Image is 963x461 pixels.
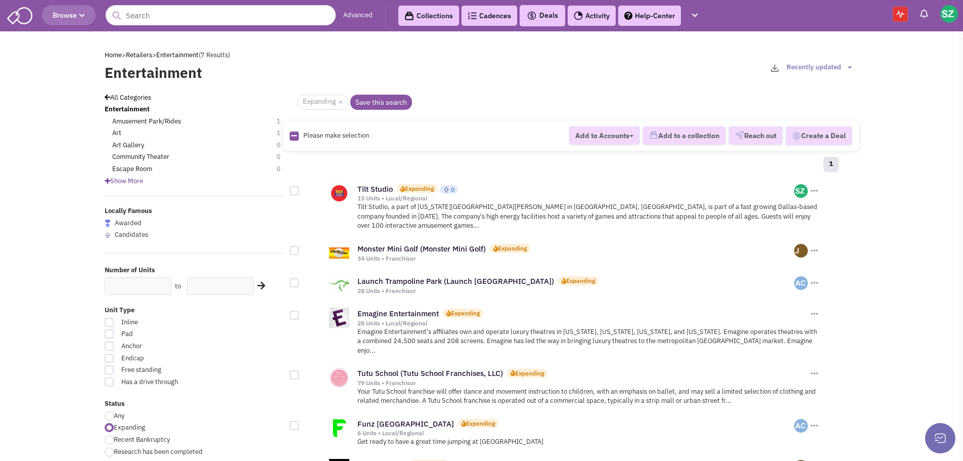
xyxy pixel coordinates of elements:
span: Inline [115,318,227,327]
span: > [122,51,126,59]
label: to [175,282,181,291]
span: Please make selection [303,131,369,140]
input: Search [106,5,336,25]
span: Has a drive through [115,378,227,387]
img: VectorPaper_Plane.png [735,131,744,140]
img: help.png [624,12,632,20]
img: Cadences_logo.png [468,12,477,19]
button: Reach out [728,126,783,145]
span: > [152,51,156,59]
span: Endcap [115,354,227,363]
a: Escape Room [112,164,152,174]
img: locallyfamous-upvote.png [105,232,111,238]
img: z2AaT0sQQUS5IekvBj6uiw.png [794,184,808,198]
a: Advanced [343,11,373,20]
div: 6 Units • Local/Regional [357,429,795,437]
img: icon-collection-lavender-black.svg [404,11,414,21]
img: -zXkTvmoEUeURqrwjddz2A.png [794,244,808,258]
img: SmartAdmin [7,5,32,24]
span: 1 [277,129,291,138]
div: Expanding [566,276,595,285]
label: Locally Famous [105,206,284,216]
a: 1 [823,157,839,172]
img: Saul Zenkevicius [940,5,958,23]
span: 0 [277,152,291,162]
span: 0 [277,164,291,174]
a: Home [105,51,122,59]
div: 28 Units • Franchisor [357,287,795,295]
span: Pad [115,329,227,339]
div: 79 Units • Franchisor [357,379,808,387]
div: 15 Units • Local/Regional [357,194,795,202]
label: Status [105,399,284,409]
a: × [338,98,343,107]
span: 0 [451,186,454,193]
img: Ku9vnduWdkyfaNeSZl8teQ.png [794,419,808,433]
span: 1 [277,117,291,127]
button: Add to a collection [643,126,726,145]
a: Tilt Studio [357,184,393,194]
a: Entertainment [156,51,199,59]
span: Any [114,411,124,420]
label: Unit Type [105,306,284,315]
p: Your Tutu School franchise will offer dance and movement instruction to children, with an emphasi... [357,387,820,406]
span: Show More [105,177,143,185]
img: locallyfamous-upvote.png [443,186,449,193]
img: Rectangle.png [290,132,299,141]
span: Anchor [115,342,227,351]
span: Browse [53,11,85,20]
span: Research has been completed [114,447,203,456]
a: Save this search [350,95,412,110]
a: Help-Center [618,6,681,26]
img: Ku9vnduWdkyfaNeSZl8teQ.png [794,276,808,290]
span: Expanding [114,423,145,432]
button: Browse [42,5,96,25]
a: Retailers [126,51,152,59]
span: Awarded [115,219,142,227]
a: Entertainment [105,105,150,114]
a: Emagine Entertainment [357,309,439,318]
a: Launch Trampoline Park (Launch [GEOGRAPHIC_DATA]) [357,276,554,286]
a: Tutu School (Tutu School Franchises, LLC) [357,368,503,378]
a: Monster Mini Golf (Monster Mini Golf) [357,244,486,254]
div: Search Nearby [251,279,267,292]
div: Expanding [405,184,434,193]
p: Get ready to have a great time jumping at [GEOGRAPHIC_DATA] [357,437,820,447]
p: Emagine Entertainment’s affiliates own and operate luxury theatres in [US_STATE], [US_STATE], [US... [357,327,820,356]
img: Activity.png [574,11,583,20]
a: Collections [398,6,459,26]
a: Art [112,129,121,138]
button: Deals [524,9,561,22]
a: Activity [568,6,616,26]
div: Expanding [498,244,527,253]
a: Art Gallery [112,141,144,150]
span: Recent Bankruptcy [114,435,170,444]
a: Funz [GEOGRAPHIC_DATA] [357,419,454,429]
button: Add to Accounts [569,126,640,145]
div: 34 Units • Franchisor [357,255,795,263]
img: download-2-24.png [771,64,778,72]
div: Expanding [466,419,495,428]
span: Deals [527,11,558,20]
label: Entertainment [105,63,411,83]
b: Entertainment [105,105,150,113]
div: Expanding [515,369,544,378]
a: Amusement Park/Rides [112,117,181,127]
span: 0 [277,141,291,150]
span: Expanding [297,95,348,110]
div: 28 Units • Local/Regional [357,319,808,327]
span: Candidates [115,230,148,239]
label: Number of Units [105,266,284,275]
img: Deal-Dollar.png [792,131,801,142]
span: Free standing [115,365,227,375]
a: Community Theater [112,152,169,162]
button: Create a Deal [786,126,852,146]
img: icon-collection-lavender.png [649,131,658,140]
span: (7 Results) [199,51,230,59]
img: icon-deals.svg [527,10,537,22]
p: Tilt Studio, a part of [US_STATE][GEOGRAPHIC_DATA][PERSON_NAME] in [GEOGRAPHIC_DATA], [GEOGRAPHIC... [357,202,820,231]
a: Cadences [462,6,517,26]
div: Expanding [451,309,480,317]
a: All Categories [105,93,151,102]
